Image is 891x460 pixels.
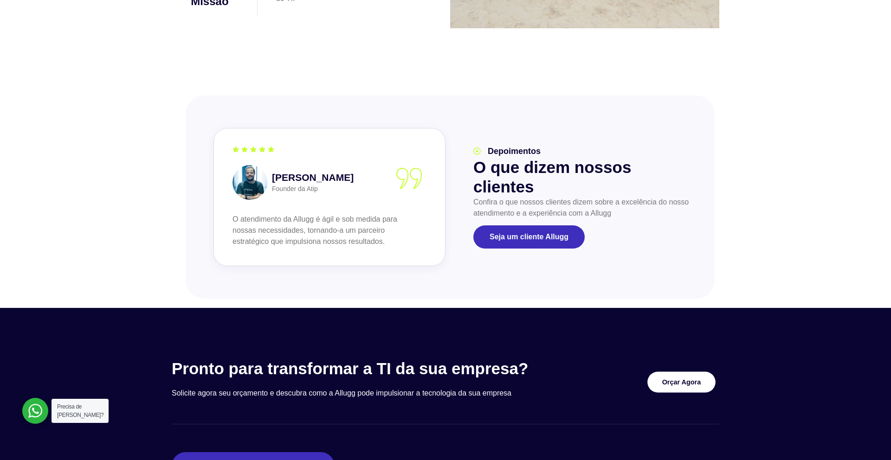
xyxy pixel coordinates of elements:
[24,24,133,32] div: [PERSON_NAME]: [DOMAIN_NAME]
[179,77,196,84] span: Cargo
[15,15,22,22] img: logo_orange.svg
[98,54,105,61] img: tab_keywords_by_traffic_grey.svg
[15,24,22,32] img: website_grey.svg
[473,197,691,219] p: Confira o que nossos clientes dizem sobre a excelência do nosso atendimento e a experiência com a...
[179,115,228,122] span: Tipo de Empresa
[662,379,701,385] span: Orçar Agora
[272,184,354,194] p: Founder da Atip
[39,54,46,61] img: tab_domain_overview_orange.svg
[49,55,71,61] div: Domínio
[108,55,149,61] div: Palavras-chave
[179,39,236,46] span: Número de telefone
[272,171,354,184] strong: [PERSON_NAME]
[179,1,212,8] span: Sobrenome
[232,165,267,200] img: Caio Bogos
[172,359,571,378] h3: Pronto para transformar a TI da sua empresa?
[26,15,45,22] div: v 4.0.25
[57,403,103,418] span: Precisa de [PERSON_NAME]?
[473,158,691,197] h2: O que dizem nossos clientes
[647,371,716,392] a: Orçar Agora
[232,214,422,247] p: O atendimento da Allugg é ágil e sob medida para nossas necessidades, tornando-a um parceiro estr...
[172,388,571,399] p: Solicite agora seu orçamento e descubra como a Allugg pode impulsionar a tecnologia da sua empresa
[473,225,585,249] a: Seja um cliente Allugg
[490,233,568,241] span: Seja um cliente Allugg
[485,145,541,158] span: Depoimentos
[179,153,233,160] span: Tempo de Locação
